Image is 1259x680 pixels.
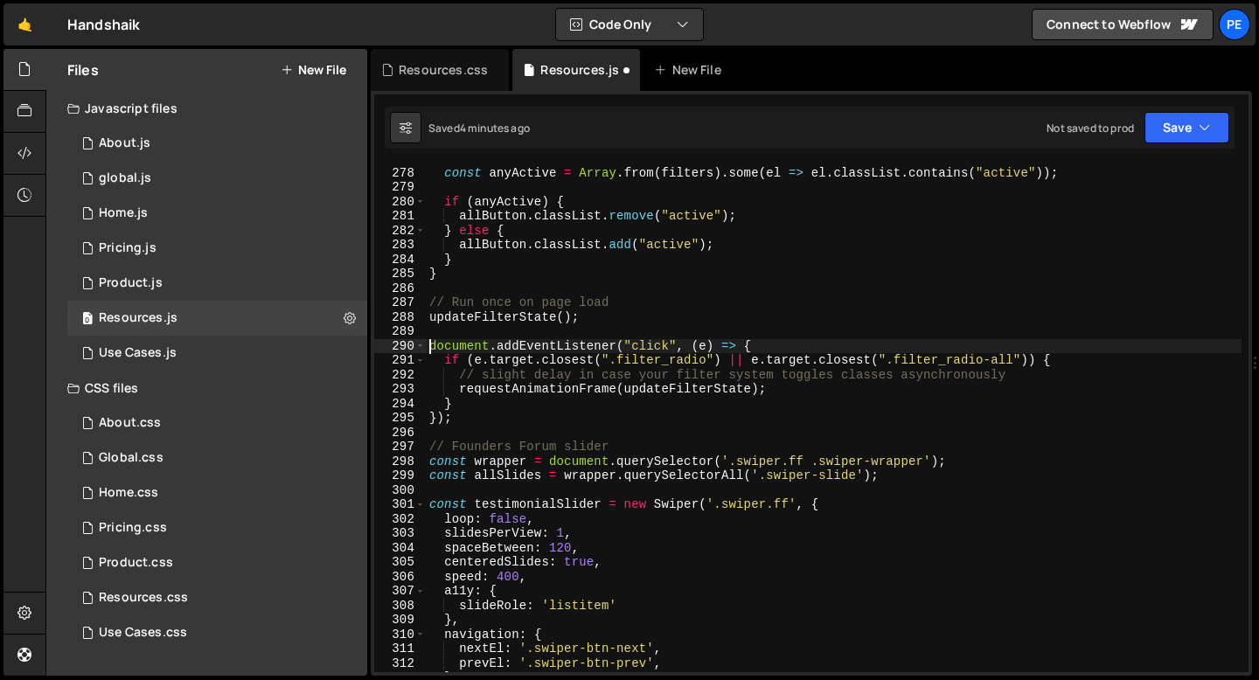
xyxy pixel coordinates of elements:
[1219,9,1250,40] a: Pe
[67,441,367,475] div: 16572/45138.css
[46,371,367,406] div: CSS files
[67,301,367,336] div: 16572/46394.js
[99,240,157,256] div: Pricing.js
[99,345,177,361] div: Use Cases.js
[374,382,426,397] div: 293
[399,61,488,79] div: Resources.css
[1144,112,1229,143] button: Save
[374,584,426,599] div: 307
[374,411,426,426] div: 295
[428,121,530,135] div: Saved
[374,195,426,210] div: 280
[374,224,426,239] div: 282
[374,397,426,412] div: 294
[374,599,426,614] div: 308
[374,440,426,454] div: 297
[99,415,161,431] div: About.css
[374,180,426,195] div: 279
[374,238,426,253] div: 283
[374,570,426,585] div: 306
[99,625,187,641] div: Use Cases.css
[374,497,426,512] div: 301
[67,126,367,161] div: 16572/45486.js
[374,426,426,441] div: 296
[67,510,367,545] div: 16572/45431.css
[1032,9,1214,40] a: Connect to Webflow
[3,3,46,45] a: 🤙
[67,196,367,231] div: 16572/45051.js
[654,61,727,79] div: New File
[99,555,173,571] div: Product.css
[374,295,426,310] div: 287
[99,450,163,466] div: Global.css
[460,121,530,135] div: 4 minutes ago
[374,628,426,642] div: 310
[46,91,367,126] div: Javascript files
[374,642,426,656] div: 311
[67,14,140,35] div: Handshaik
[374,339,426,354] div: 290
[1047,121,1134,135] div: Not saved to prod
[374,281,426,296] div: 286
[99,310,177,326] div: Resources.js
[99,520,167,536] div: Pricing.css
[281,63,346,77] button: New File
[540,61,619,79] div: Resources.js
[374,555,426,570] div: 305
[374,209,426,224] div: 281
[67,615,367,650] div: 16572/45333.css
[99,485,158,501] div: Home.css
[374,541,426,556] div: 304
[67,545,367,580] div: 16572/45330.css
[374,353,426,368] div: 291
[67,266,367,301] div: 16572/45211.js
[556,9,703,40] button: Code Only
[374,368,426,383] div: 292
[374,166,426,181] div: 278
[374,310,426,325] div: 288
[67,406,367,441] div: 16572/45487.css
[67,336,367,371] div: 16572/45332.js
[67,161,367,196] div: 16572/45061.js
[374,526,426,541] div: 303
[99,135,150,151] div: About.js
[99,170,151,186] div: global.js
[99,590,188,606] div: Resources.css
[374,454,426,469] div: 298
[374,324,426,339] div: 289
[82,313,93,327] span: 0
[67,580,367,615] div: 16572/46395.css
[374,253,426,267] div: 284
[374,468,426,483] div: 299
[67,231,367,266] div: 16572/45430.js
[67,475,367,510] div: 16572/45056.css
[99,205,148,221] div: Home.js
[374,656,426,671] div: 312
[67,60,99,80] h2: Files
[374,512,426,527] div: 302
[374,613,426,628] div: 309
[374,267,426,281] div: 285
[99,275,163,291] div: Product.js
[374,483,426,498] div: 300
